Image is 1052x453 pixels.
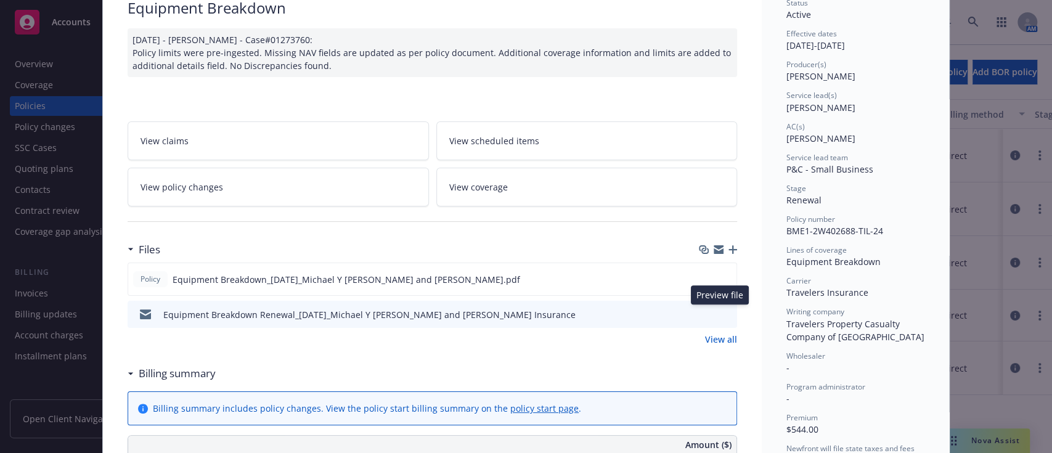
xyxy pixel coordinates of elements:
div: [DATE] - [PERSON_NAME] - Case#01273760: Policy limits were pre-ingested. Missing NAV fields are u... [128,28,737,77]
span: Wholesaler [786,351,825,361]
span: [PERSON_NAME] [786,102,855,113]
span: Service lead(s) [786,90,837,100]
span: Policy number [786,214,835,224]
a: View all [705,333,737,346]
span: Carrier [786,275,811,286]
button: preview file [719,308,732,321]
button: download file [701,273,711,286]
span: Travelers Property Casualty Company of [GEOGRAPHIC_DATA] [786,318,924,343]
span: Active [786,9,811,20]
div: Preview file [691,285,749,304]
span: - [786,362,789,373]
div: Billing summary includes policy changes. View the policy start billing summary on the . [153,402,581,415]
a: View policy changes [128,168,429,206]
span: View coverage [449,181,508,194]
span: View claims [141,134,189,147]
a: View coverage [436,168,738,206]
span: View policy changes [141,181,223,194]
span: P&C - Small Business [786,163,873,175]
a: policy start page [510,402,579,414]
div: Billing summary [128,365,216,382]
a: View claims [128,121,429,160]
div: Files [128,242,160,258]
span: Equipment Breakdown_[DATE]_Michael Y [PERSON_NAME] and [PERSON_NAME].pdf [173,273,520,286]
span: Effective dates [786,28,837,39]
span: Policy [138,274,163,285]
span: Travelers Insurance [786,287,868,298]
span: BME1-2W402688-TIL-24 [786,225,883,237]
span: Writing company [786,306,844,317]
span: Service lead team [786,152,848,163]
button: preview file [720,273,732,286]
span: Amount ($) [685,438,732,451]
span: Renewal [786,194,822,206]
span: AC(s) [786,121,805,132]
span: - [786,393,789,404]
h3: Billing summary [139,365,216,382]
button: download file [699,308,709,321]
h3: Files [139,242,160,258]
span: Lines of coverage [786,245,847,255]
span: [PERSON_NAME] [786,70,855,82]
div: Equipment Breakdown Renewal_[DATE]_Michael Y [PERSON_NAME] and [PERSON_NAME] Insurance [163,308,576,321]
span: Stage [786,183,806,194]
div: [DATE] - [DATE] [786,28,924,52]
span: Producer(s) [786,59,826,70]
span: Premium [786,412,818,423]
span: [PERSON_NAME] [786,133,855,144]
a: View scheduled items [436,121,738,160]
div: Equipment Breakdown [786,255,924,268]
span: $544.00 [786,423,818,435]
span: Program administrator [786,382,865,392]
span: View scheduled items [449,134,539,147]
